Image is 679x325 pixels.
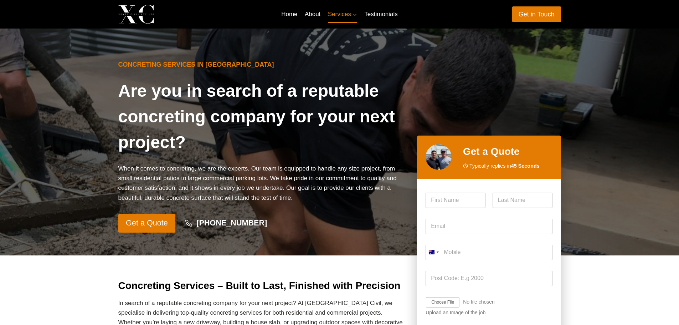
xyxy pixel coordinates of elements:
[328,9,357,19] span: Services
[160,9,210,20] p: Xenos Civil
[118,278,406,293] h2: Concreting Services – Built to Last, Finished with Precision
[178,215,274,232] a: [PHONE_NUMBER]
[361,6,401,23] a: Testimonials
[118,5,154,24] img: Xenos Civil
[196,218,267,227] strong: [PHONE_NUMBER]
[118,214,176,233] a: Get a Quote
[118,78,406,155] h1: Are you in search of a reputable concreting company for your next project?
[118,5,210,24] a: Xenos Civil
[118,60,406,70] h6: Concreting Services in [GEOGRAPHIC_DATA]
[118,164,406,203] p: When it comes to concreting, we are the experts. Our team is equipped to handle any size project,...
[278,6,401,23] nav: Primary Navigation
[463,144,552,159] h2: Get a Quote
[426,245,441,260] button: Selected country
[512,6,561,22] a: Get in Touch
[301,6,324,23] a: About
[278,6,301,23] a: Home
[493,193,552,208] input: Last Name
[426,245,552,260] input: Mobile
[426,219,552,234] input: Email
[426,271,552,286] input: Post Code: E.g 2000
[324,6,361,23] a: Services
[426,193,485,208] input: First Name
[511,163,540,169] strong: 45 Seconds
[469,162,540,170] span: Typically replies in
[426,310,552,316] div: Upload an Image of the job
[126,217,168,229] span: Get a Quote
